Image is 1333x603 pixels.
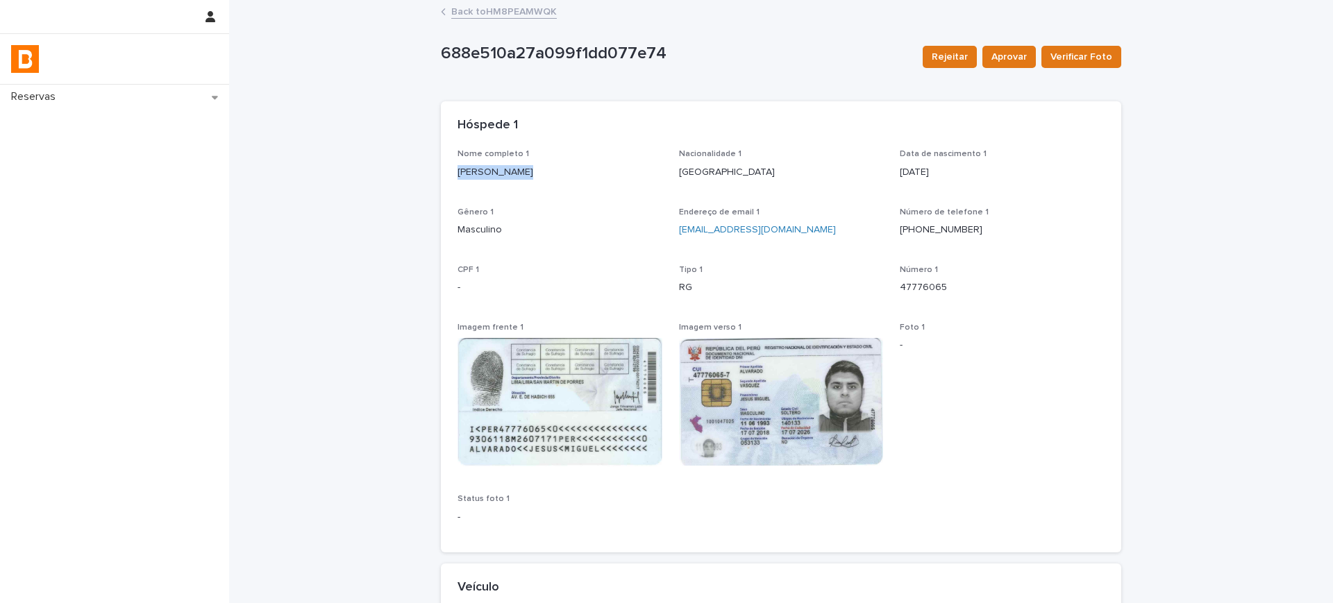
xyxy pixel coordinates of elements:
span: Tipo 1 [679,266,703,274]
a: [EMAIL_ADDRESS][DOMAIN_NAME] [679,225,836,235]
h2: Veículo [458,580,499,595]
p: - [900,338,1105,353]
span: Nome completo 1 [458,150,529,158]
span: Número 1 [900,266,938,274]
p: Masculino [458,223,662,237]
span: Número de telefone 1 [900,208,989,216]
a: [PHONE_NUMBER] [900,225,982,235]
a: Back toHM8PEAMWQK [451,3,557,19]
p: RG [679,280,884,295]
span: Gênero 1 [458,208,494,216]
span: Nacionalidade 1 [679,150,741,158]
img: DNI.jpg [679,338,884,466]
span: Data de nascimento 1 [900,150,987,158]
p: 688e510a27a099f1dd077e74 [441,44,912,64]
span: Status foto 1 [458,495,510,503]
p: [PERSON_NAME] [458,165,662,180]
span: Endereço de email 1 [679,208,760,216]
button: Aprovar [982,46,1036,68]
span: Verificar Foto [1050,50,1112,64]
img: zVaNuJHRTjyIjT5M9Xd5 [11,45,39,73]
p: [DATE] [900,165,1105,180]
img: DNI%20.jpg [458,338,662,466]
span: Rejeitar [932,50,968,64]
span: Aprovar [991,50,1027,64]
p: - [458,510,662,525]
span: Imagem verso 1 [679,323,741,332]
p: - [458,280,662,295]
p: Reservas [6,90,67,103]
span: Foto 1 [900,323,925,332]
span: CPF 1 [458,266,479,274]
span: Imagem frente 1 [458,323,523,332]
button: Verificar Foto [1041,46,1121,68]
p: 47776065 [900,280,1105,295]
p: [GEOGRAPHIC_DATA] [679,165,884,180]
button: Rejeitar [923,46,977,68]
h2: Hóspede 1 [458,118,518,133]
